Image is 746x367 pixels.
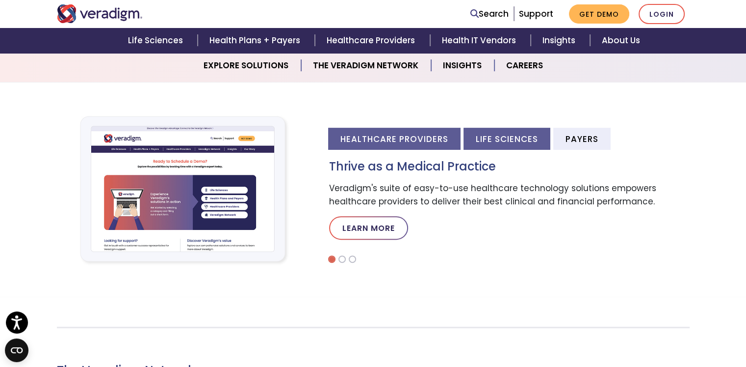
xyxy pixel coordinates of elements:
[494,53,555,78] a: Careers
[553,128,611,150] li: Payers
[590,28,652,53] a: About Us
[531,28,590,53] a: Insights
[519,8,553,20] a: Support
[315,28,430,53] a: Healthcare Providers
[328,128,461,150] li: Healthcare Providers
[430,28,531,53] a: Health IT Vendors
[301,53,431,78] a: The Veradigm Network
[5,339,28,362] button: Open CMP widget
[57,4,143,23] img: Veradigm logo
[639,4,685,24] a: Login
[329,182,690,208] p: Veradigm's suite of easy-to-use healthcare technology solutions empowers healthcare providers to ...
[329,216,408,240] a: Learn More
[470,7,509,21] a: Search
[116,28,198,53] a: Life Sciences
[198,28,315,53] a: Health Plans + Payers
[431,53,494,78] a: Insights
[569,4,629,24] a: Get Demo
[192,53,301,78] a: Explore Solutions
[329,160,690,174] h3: Thrive as a Medical Practice
[463,128,550,150] li: Life Sciences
